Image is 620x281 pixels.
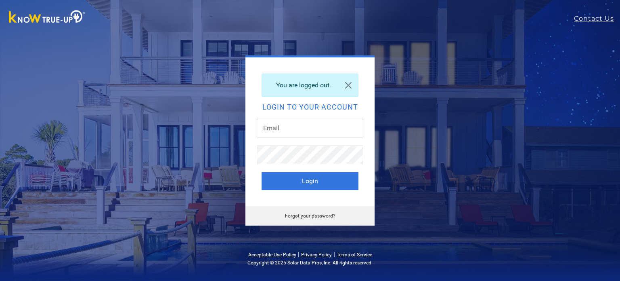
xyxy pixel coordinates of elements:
[337,252,372,258] a: Terms of Service
[298,250,300,258] span: |
[339,74,358,97] a: Close
[257,119,363,137] input: Email
[285,213,335,219] a: Forgot your password?
[574,14,620,23] a: Contact Us
[333,250,335,258] span: |
[262,74,358,97] div: You are logged out.
[5,8,90,27] img: Know True-Up
[248,252,296,258] a: Acceptable Use Policy
[301,252,332,258] a: Privacy Policy
[262,104,358,111] h2: Login to your account
[262,172,358,190] button: Login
